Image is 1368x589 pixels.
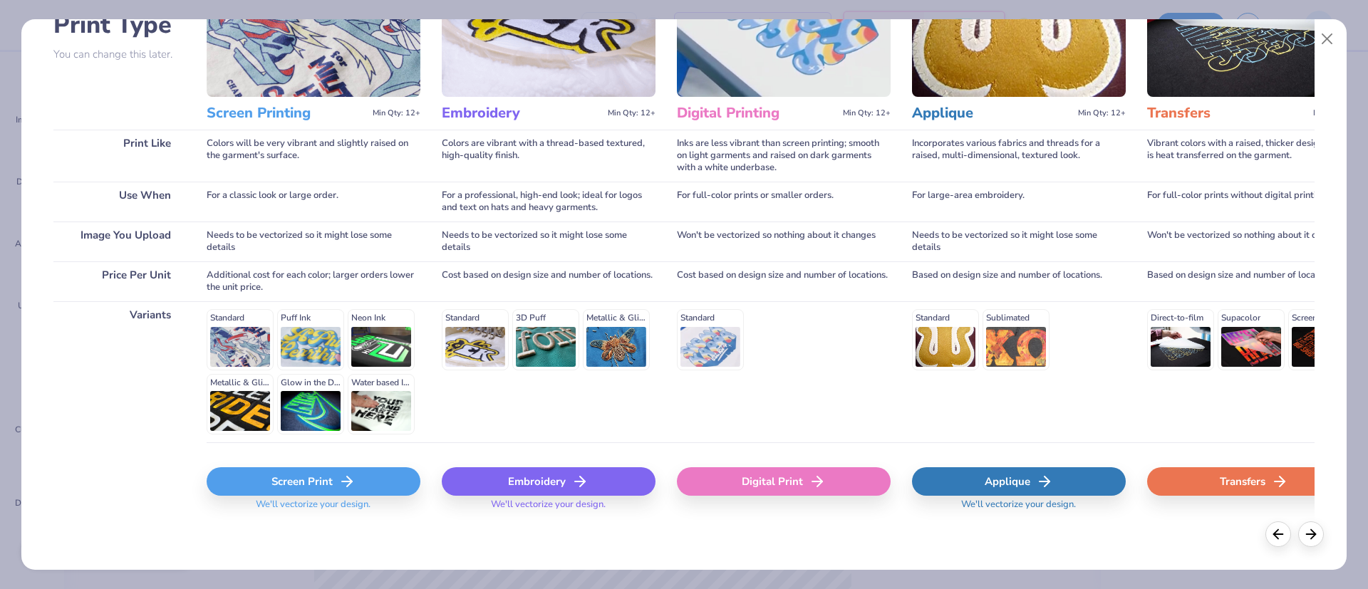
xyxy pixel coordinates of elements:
div: Needs to be vectorized so it might lose some details [442,221,655,261]
div: Inks are less vibrant than screen printing; smooth on light garments and raised on dark garments ... [677,130,891,182]
div: Print Like [53,130,185,182]
span: Min Qty: 12+ [1078,108,1126,118]
div: Applique [912,467,1126,496]
div: Image You Upload [53,221,185,261]
div: Based on design size and number of locations. [1147,261,1361,301]
h3: Screen Printing [207,104,367,123]
span: We'll vectorize your design. [485,499,611,519]
div: For a professional, high-end look; ideal for logos and text on hats and heavy garments. [442,182,655,221]
div: Transfers [1147,467,1361,496]
div: Based on design size and number of locations. [912,261,1126,301]
div: Cost based on design size and number of locations. [442,261,655,301]
p: You can change this later. [53,48,185,61]
div: Colors are vibrant with a thread-based textured, high-quality finish. [442,130,655,182]
h3: Embroidery [442,104,602,123]
div: Digital Print [677,467,891,496]
h3: Applique [912,104,1072,123]
div: Embroidery [442,467,655,496]
div: For a classic look or large order. [207,182,420,221]
div: Use When [53,182,185,221]
div: Incorporates various fabrics and threads for a raised, multi-dimensional, textured look. [912,130,1126,182]
span: Min Qty: 12+ [1313,108,1361,118]
span: Min Qty: 12+ [843,108,891,118]
span: Min Qty: 12+ [373,108,420,118]
div: Cost based on design size and number of locations. [677,261,891,301]
div: Screen Print [207,467,420,496]
div: For large-area embroidery. [912,182,1126,221]
button: Close [1314,26,1341,53]
h3: Digital Printing [677,104,837,123]
div: Needs to be vectorized so it might lose some details [207,221,420,261]
div: Variants [53,301,185,442]
div: Won't be vectorized so nothing about it changes [1147,221,1361,261]
div: Vibrant colors with a raised, thicker design since it is heat transferred on the garment. [1147,130,1361,182]
span: Min Qty: 12+ [608,108,655,118]
div: For full-color prints without digital printing. [1147,182,1361,221]
span: We'll vectorize your design. [955,499,1082,519]
span: We'll vectorize your design. [250,499,376,519]
div: Additional cost for each color; larger orders lower the unit price. [207,261,420,301]
div: Price Per Unit [53,261,185,301]
div: Won't be vectorized so nothing about it changes [677,221,891,261]
div: Colors will be very vibrant and slightly raised on the garment's surface. [207,130,420,182]
h3: Transfers [1147,104,1307,123]
div: Needs to be vectorized so it might lose some details [912,221,1126,261]
div: For full-color prints or smaller orders. [677,182,891,221]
